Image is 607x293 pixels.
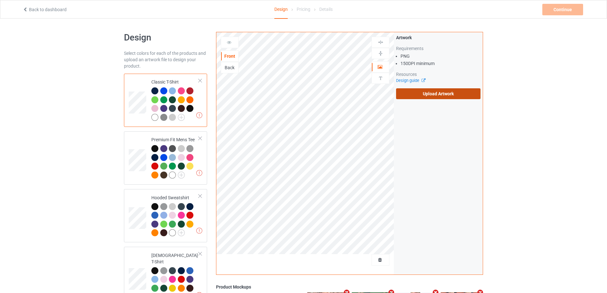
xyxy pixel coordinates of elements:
[151,136,199,178] div: Premium Fit Mens Tee
[396,34,481,41] div: Artwork
[396,78,425,83] a: Design guide
[124,189,207,242] div: Hooded Sweatshirt
[396,88,481,99] label: Upload Artwork
[378,39,384,45] img: svg%3E%0A
[396,71,481,77] div: Resources
[23,7,67,12] a: Back to dashboard
[124,50,207,69] div: Select colors for each of the products and upload an artwork file to design your product.
[196,112,202,118] img: exclamation icon
[186,145,193,152] img: heather_texture.png
[216,284,483,290] div: Product Mockups
[178,172,185,179] img: svg+xml;base64,PD94bWwgdmVyc2lvbj0iMS4wIiBlbmNvZGluZz0iVVRGLTgiPz4KPHN2ZyB3aWR0aD0iMjJweCIgaGVpZ2...
[178,114,185,121] img: svg+xml;base64,PD94bWwgdmVyc2lvbj0iMS4wIiBlbmNvZGluZz0iVVRGLTgiPz4KPHN2ZyB3aWR0aD0iMjJweCIgaGVpZ2...
[221,64,238,71] div: Back
[396,45,481,52] div: Requirements
[160,114,167,121] img: heather_texture.png
[297,0,310,18] div: Pricing
[151,194,199,236] div: Hooded Sweatshirt
[401,60,481,67] li: 150 DPI minimum
[274,0,288,19] div: Design
[378,50,384,56] img: svg%3E%0A
[124,32,207,43] h1: Design
[196,228,202,234] img: exclamation icon
[124,131,207,185] div: Premium Fit Mens Tee
[401,53,481,59] li: PNG
[124,74,207,127] div: Classic T-Shirt
[221,53,238,59] div: Front
[178,229,185,236] img: svg+xml;base64,PD94bWwgdmVyc2lvbj0iMS4wIiBlbmNvZGluZz0iVVRGLTgiPz4KPHN2ZyB3aWR0aD0iMjJweCIgaGVpZ2...
[319,0,333,18] div: Details
[196,170,202,176] img: exclamation icon
[378,75,384,81] img: svg%3E%0A
[151,79,199,120] div: Classic T-Shirt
